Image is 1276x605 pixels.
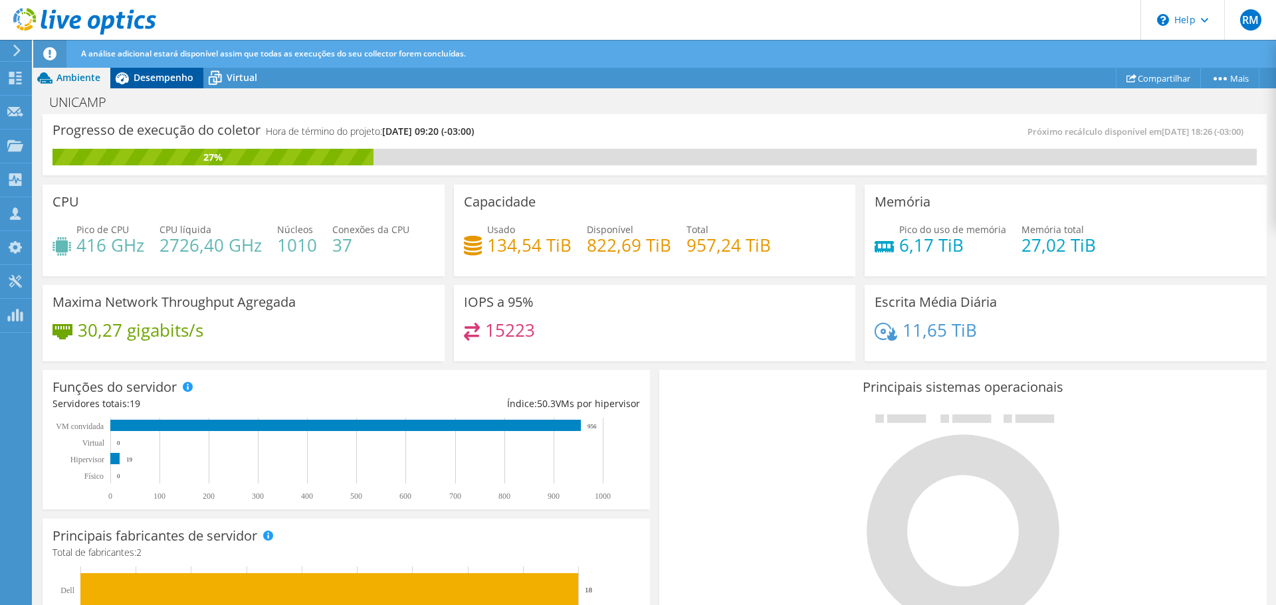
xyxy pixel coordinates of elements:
text: 1000 [595,491,611,501]
text: 18 [585,586,593,594]
h1: UNICAMP [43,95,127,110]
h4: 15223 [485,323,535,337]
h4: 416 GHz [76,238,144,252]
span: Pico do uso de memória [899,223,1006,236]
text: 100 [154,491,165,501]
h4: 30,27 gigabits/s [78,323,203,337]
span: Núcleos [277,223,313,236]
text: VM convidada [56,422,104,431]
text: 300 [252,491,264,501]
h4: 6,17 TiB [899,238,1006,252]
text: 0 [117,440,120,446]
h3: Escrita Média Diária [875,295,997,309]
text: 19 [126,456,133,463]
a: Compartilhar [1116,68,1201,88]
span: 19 [130,397,140,410]
h4: 2726,40 GHz [159,238,262,252]
span: Próximo recálculo disponível em [1027,126,1250,137]
h4: Total de fabricantes: [53,545,640,560]
span: [DATE] 09:20 (-03:00) [382,125,474,137]
h3: Principais fabricantes de servidor [53,529,257,543]
svg: \n [1157,14,1169,26]
h3: CPU [53,195,79,209]
h4: 11,65 TiB [903,323,977,337]
h4: 1010 [277,238,317,252]
text: 500 [350,491,362,501]
text: 600 [399,491,411,501]
text: Dell [60,586,74,595]
span: Ambiente [56,71,100,84]
tspan: Físico [84,472,104,481]
span: A análise adicional estará disponível assim que todas as execuções do seu collector forem concluí... [81,48,466,59]
span: Virtual [227,71,257,84]
h4: 822,69 TiB [587,238,671,252]
span: Total [687,223,708,236]
h4: 27,02 TiB [1021,238,1096,252]
h4: Hora de término do projeto: [266,124,474,139]
a: Mais [1200,68,1259,88]
h4: 134,54 TiB [487,238,572,252]
span: [DATE] 18:26 (-03:00) [1162,126,1243,137]
h4: 957,24 TiB [687,238,771,252]
text: Hipervisor [70,455,104,464]
text: 900 [548,491,560,501]
span: Memória total [1021,223,1084,236]
text: 400 [301,491,313,501]
h3: Principais sistemas operacionais [669,380,1257,394]
text: 200 [203,491,215,501]
span: RM [1240,9,1261,31]
span: 2 [136,546,142,559]
h3: IOPS a 95% [464,295,534,309]
span: Pico de CPU [76,223,129,236]
text: 0 [117,473,120,479]
text: 0 [108,491,112,501]
div: 27% [53,150,373,165]
span: CPU líquida [159,223,211,236]
span: Usado [487,223,515,236]
text: Virtual [82,438,105,448]
h3: Maxima Network Throughput Agregada [53,295,296,309]
h4: 37 [332,238,409,252]
span: Desempenho [134,71,193,84]
span: 50.3 [537,397,556,410]
span: Disponível [587,223,633,236]
text: 700 [449,491,461,501]
span: Conexões da CPU [332,223,409,236]
div: Servidores totais: [53,396,346,411]
text: 956 [587,423,597,430]
text: 800 [498,491,510,501]
div: Índice: VMs por hipervisor [346,396,640,411]
h3: Capacidade [464,195,536,209]
h3: Memória [875,195,930,209]
h3: Funções do servidor [53,380,177,394]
